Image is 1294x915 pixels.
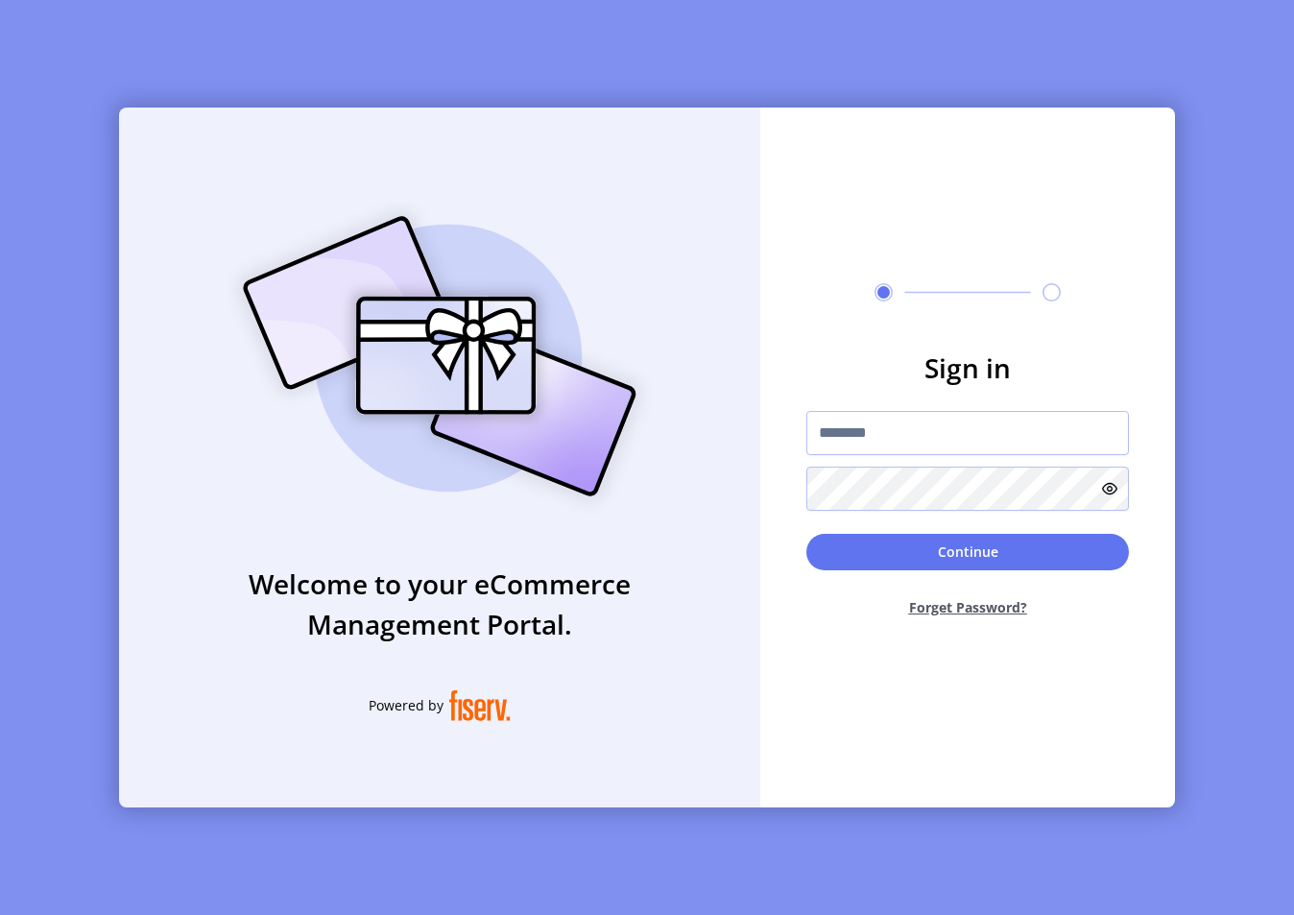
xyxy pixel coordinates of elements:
[119,564,760,644] h3: Welcome to your eCommerce Management Portal.
[806,582,1129,633] button: Forget Password?
[806,534,1129,570] button: Continue
[214,195,665,518] img: card_Illustration.svg
[806,348,1129,388] h3: Sign in
[369,695,443,715] span: Powered by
